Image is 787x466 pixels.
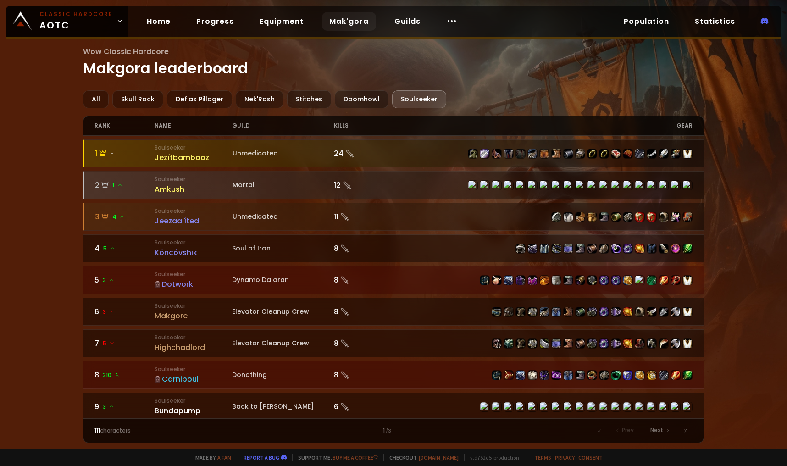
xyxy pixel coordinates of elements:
[659,276,668,285] img: item-873
[386,427,391,435] small: / 3
[94,338,154,349] div: 7
[233,149,334,158] div: Unmedicated
[599,339,609,348] img: item-6414
[236,90,283,108] div: Nek'Rosh
[659,212,668,222] img: item-15124
[155,365,232,373] small: Soulseeker
[232,275,334,285] div: Dynamo Dalaran
[103,371,120,379] span: 210
[647,307,656,316] img: item-16886
[83,393,704,421] a: 93SoulseekerBundapumpBack to [PERSON_NAME]6 item-10502item-7722item-19507item-2575item-6324item-1...
[155,152,232,163] div: Jezítbambooz
[190,454,231,461] span: Made by
[552,212,561,222] img: item-9796
[599,149,609,158] img: item-18500
[635,212,644,222] img: item-4998
[504,307,513,316] img: item-15116
[564,212,573,222] img: item-6567
[616,12,676,31] a: Population
[552,371,561,380] img: item-14454
[587,276,597,285] img: item-12977
[155,175,232,183] small: Soulseeker
[635,244,644,253] img: item-209620
[83,266,704,294] a: 53SoulseekerDotworkDynamo Dalaran8 item-10504item-1714item-14232item-4335item-1716item-13105item-...
[528,339,537,348] img: item-6642
[576,244,585,253] img: item-9845
[540,149,549,158] img: item-12963
[516,371,525,380] img: item-11782
[83,298,704,326] a: 63 SoulseekerMakgoreElevator Cleanup Crew8 item-4368item-15116item-6125item-6642item-6460item-104...
[564,371,573,380] img: item-10807
[516,244,525,253] img: item-7357
[334,401,393,412] div: 6
[671,307,680,316] img: item-3137
[94,427,100,434] span: 111
[611,244,621,253] img: item-15689
[504,371,513,380] img: item-9641
[647,276,656,285] img: item-9847
[83,171,704,199] a: 21SoulseekerAmkushMortal12 item-18698item-13089item-13116item-49item-15170item-22002item-15062ite...
[6,6,128,37] a: Classic HardcoreAOTC
[94,401,154,412] div: 9
[232,402,334,411] div: Back to [PERSON_NAME]
[683,339,692,348] img: item-5976
[576,212,585,222] img: item-2911
[392,90,446,108] div: Soulseeker
[635,307,644,316] img: item-15124
[83,361,704,389] a: 8210 SoulseekerCarniboulDonothing8 item-10504item-9641item-11782item-6096item-14136item-14454item...
[528,371,537,380] img: item-6096
[155,278,232,290] div: Dotwork
[587,371,597,380] img: item-16683
[292,454,378,461] span: Support me,
[599,244,609,253] img: item-4040
[564,149,573,158] img: item-16710
[576,307,585,316] img: item-4534
[383,454,459,461] span: Checkout
[599,307,609,316] img: item-6414
[647,371,656,380] img: item-2820
[464,454,519,461] span: v. d752d5 - production
[155,342,232,353] div: Highchadlord
[587,244,597,253] img: item-14375
[110,150,113,158] span: -
[492,307,501,316] img: item-4368
[516,307,525,316] img: item-6125
[552,339,561,348] img: item-9624
[504,276,513,285] img: item-14232
[659,244,668,253] img: item-12247
[647,149,656,158] img: item-17705
[335,90,388,108] div: Doomhowl
[564,244,573,253] img: item-7368
[155,270,232,278] small: Soulseeker
[155,144,232,152] small: Soulseeker
[103,339,115,348] span: 5
[671,244,680,253] img: item-6898
[564,307,573,316] img: item-10658
[611,339,621,348] img: item-6321
[552,244,561,253] img: item-7370
[112,181,122,189] span: 1
[599,276,609,285] img: item-1980
[334,274,393,286] div: 8
[419,454,459,461] a: [DOMAIN_NAME]
[587,339,597,348] img: item-16978
[564,339,573,348] img: item-6668
[683,212,692,222] img: item-13062
[671,149,680,158] img: item-2100
[534,454,551,461] a: Terms
[155,215,232,227] div: Jeezaaiíted
[504,149,513,158] img: item-2105
[492,149,501,158] img: item-13358
[623,244,632,253] img: item-6414
[155,247,232,258] div: Kóncóvshik
[671,371,680,380] img: item-873
[39,10,113,32] span: AOTC
[540,371,549,380] img: item-14136
[155,183,232,195] div: Amkush
[333,454,378,461] a: Buy me a coffee
[540,276,549,285] img: item-13105
[650,426,663,434] span: Next
[232,244,334,253] div: Soul of Iron
[587,212,597,222] img: item-14165
[94,274,154,286] div: 5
